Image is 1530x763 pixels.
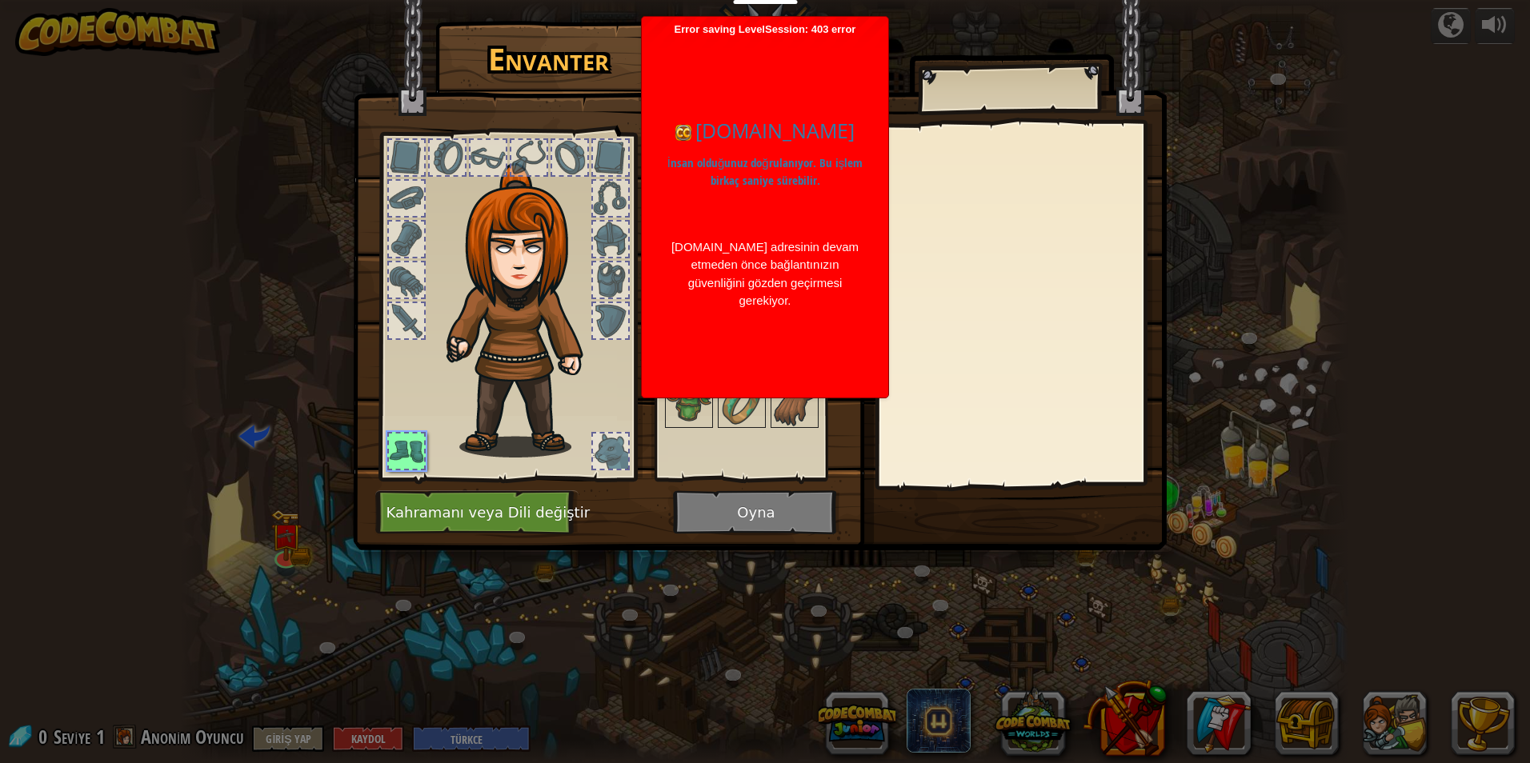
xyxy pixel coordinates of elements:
div: [DOMAIN_NAME] adresinin devam etmeden önce bağlantınızın güvenliğini gözden geçirmesi gerekiyor. [662,238,868,310]
img: portrait.png [667,381,711,426]
p: İnsan olduğunuz doğrulanıyor. Bu işlem birkaç saniye sürebilir. [662,154,868,190]
button: Kahramanı veya Dili değiştir [375,490,579,534]
h1: Envanter [447,42,651,76]
img: hair_f2.png [439,163,611,457]
h1: [DOMAIN_NAME] [662,116,868,146]
span: Error saving LevelSession: 403 error [650,23,880,390]
img: portrait.png [772,381,817,426]
img: codecombat.com için simge [675,125,691,141]
img: portrait.png [719,381,764,426]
